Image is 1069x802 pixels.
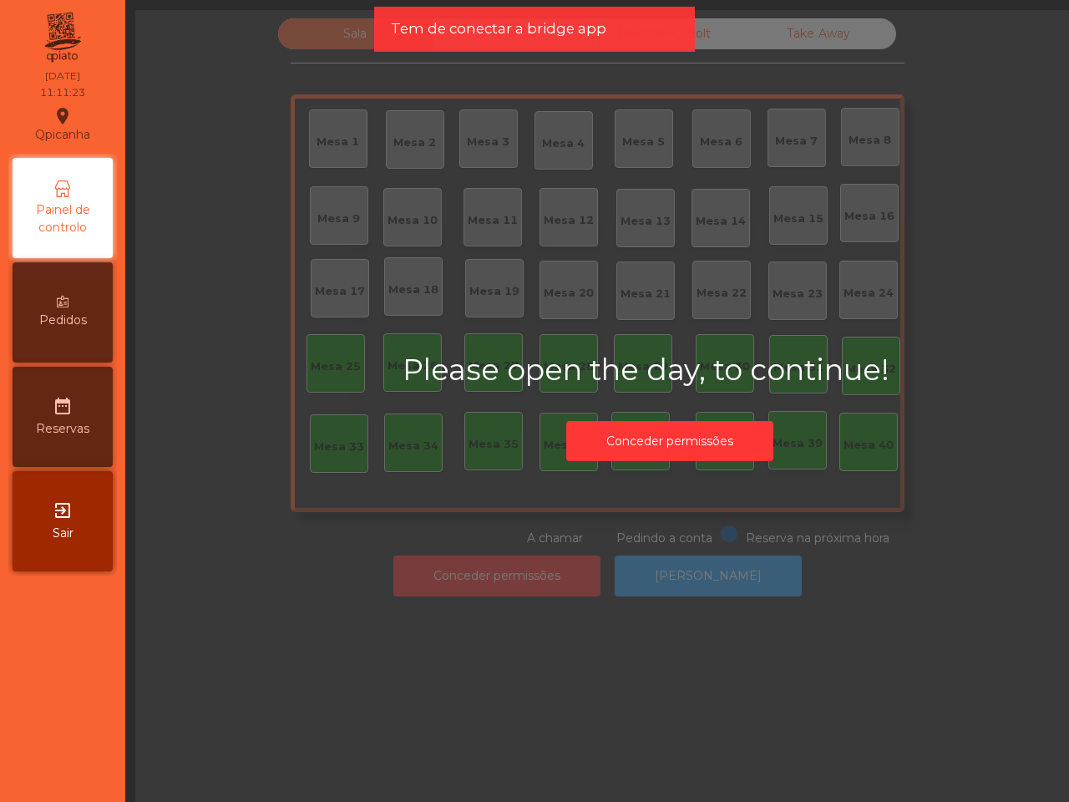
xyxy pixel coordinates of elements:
span: Sair [53,525,73,542]
i: date_range [53,396,73,416]
i: exit_to_app [53,500,73,520]
div: [DATE] [45,69,80,84]
span: Tem de conectar a bridge app [391,18,606,39]
span: Pedidos [39,312,87,329]
div: 11:11:23 [40,85,85,100]
i: location_on [53,106,73,126]
span: Reservas [36,420,89,438]
div: Qpicanha [35,104,90,145]
h2: Please open the day, to continue! [403,353,937,388]
button: Conceder permissões [566,421,773,462]
span: Painel de controlo [17,201,109,236]
img: qpiato [42,8,83,67]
